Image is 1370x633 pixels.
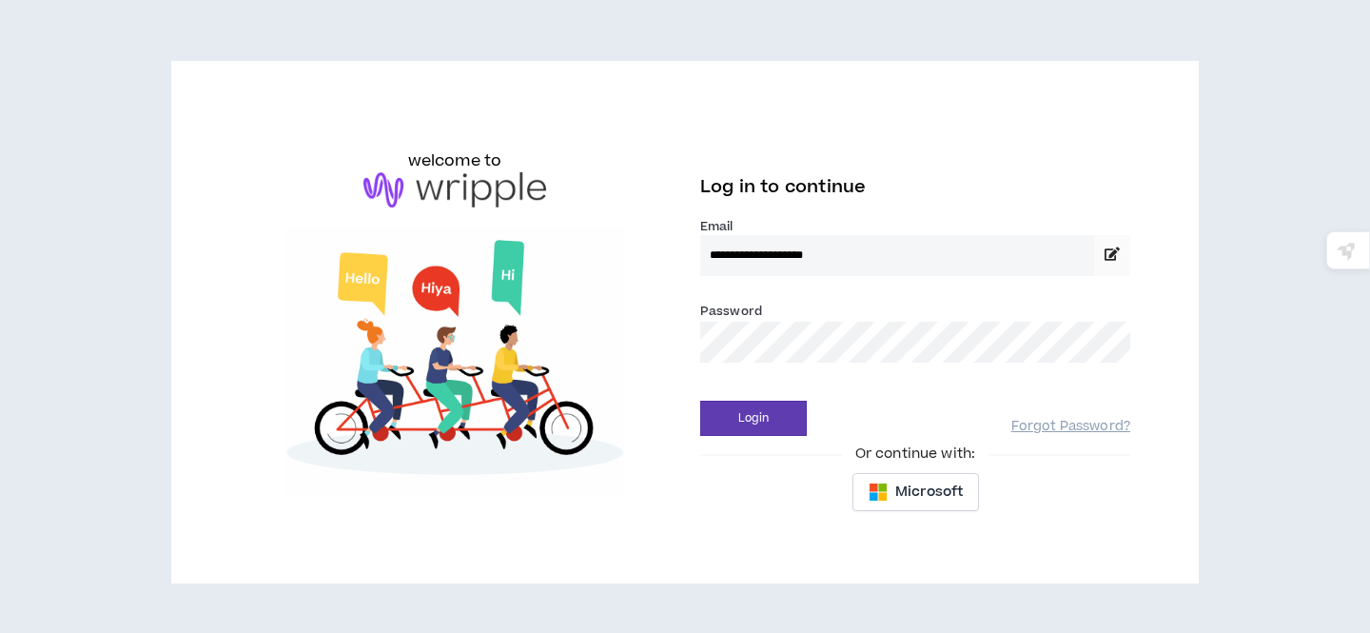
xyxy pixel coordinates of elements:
[700,401,807,436] button: Login
[700,303,762,320] label: Password
[700,218,1130,235] label: Email
[240,227,670,495] img: Welcome to Wripple
[700,175,866,199] span: Log in to continue
[842,444,988,465] span: Or continue with:
[852,473,979,511] button: Microsoft
[1011,418,1130,436] a: Forgot Password?
[895,482,963,503] span: Microsoft
[363,172,546,208] img: logo-brand.png
[408,149,502,172] h6: welcome to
